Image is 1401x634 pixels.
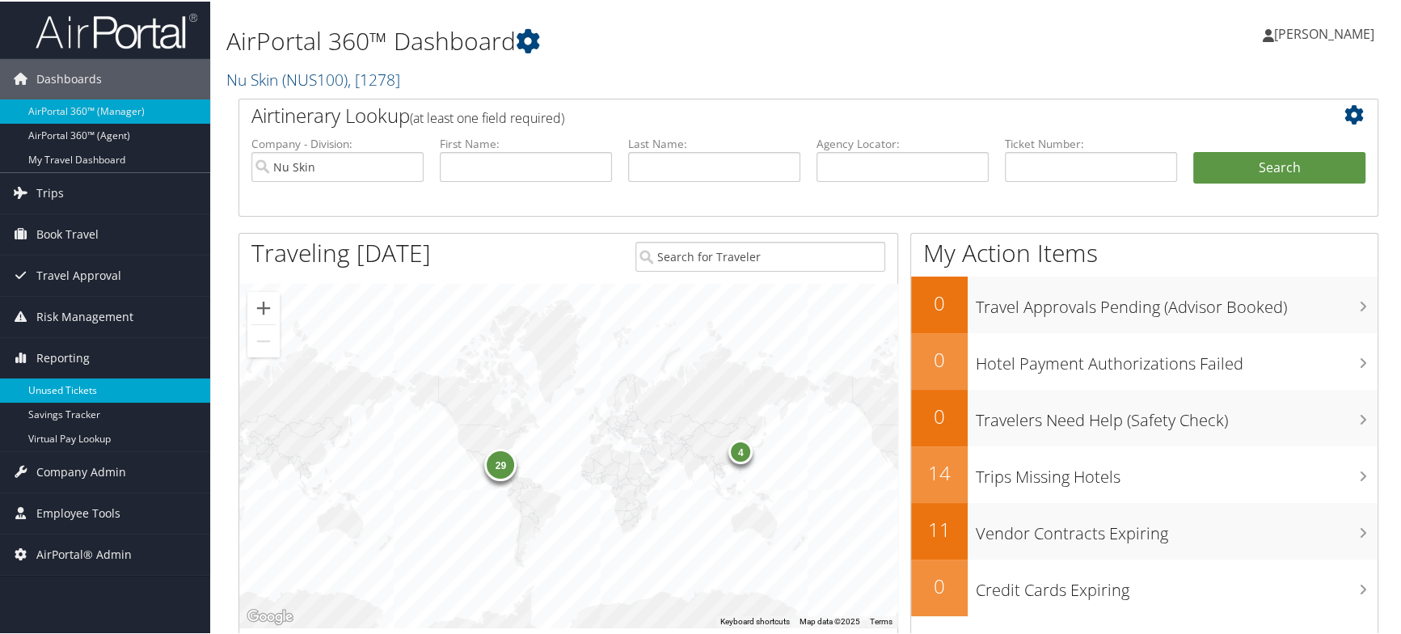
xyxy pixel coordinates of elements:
div: 4 [728,438,753,463]
h2: Airtinerary Lookup [251,100,1271,128]
img: Google [243,605,297,626]
span: Trips [36,171,64,212]
span: [PERSON_NAME] [1274,23,1374,41]
h3: Travelers Need Help (Safety Check) [976,399,1378,430]
a: Nu Skin [226,67,400,89]
h3: Trips Missing Hotels [976,456,1378,487]
span: , [ 1278 ] [348,67,400,89]
span: Dashboards [36,57,102,98]
img: airportal-logo.png [36,11,197,49]
a: Terms (opens in new tab) [870,615,893,624]
a: 0Hotel Payment Authorizations Failed [911,332,1378,388]
span: Travel Approval [36,254,121,294]
button: Search [1193,150,1365,183]
a: 11Vendor Contracts Expiring [911,501,1378,558]
a: 14Trips Missing Hotels [911,445,1378,501]
a: Open this area in Google Maps (opens a new window) [243,605,297,626]
h1: Traveling [DATE] [251,235,431,268]
h1: My Action Items [911,235,1378,268]
button: Zoom out [247,323,280,356]
label: Agency Locator: [817,134,989,150]
span: Reporting [36,336,90,377]
label: Ticket Number: [1005,134,1177,150]
h2: 0 [911,344,968,372]
label: Last Name: [628,134,800,150]
span: Book Travel [36,213,99,253]
span: Company Admin [36,450,126,491]
h1: AirPortal 360™ Dashboard [226,23,1002,57]
button: Keyboard shortcuts [720,615,790,626]
span: ( NUS100 ) [282,67,348,89]
span: AirPortal® Admin [36,533,132,573]
h3: Credit Cards Expiring [976,569,1378,600]
a: 0Credit Cards Expiring [911,558,1378,615]
a: 0Travelers Need Help (Safety Check) [911,388,1378,445]
h3: Hotel Payment Authorizations Failed [976,343,1378,374]
div: 29 [485,447,517,480]
span: Employee Tools [36,492,120,532]
button: Zoom in [247,290,280,323]
a: 0Travel Approvals Pending (Advisor Booked) [911,275,1378,332]
h3: Vendor Contracts Expiring [976,513,1378,543]
label: First Name: [440,134,612,150]
a: [PERSON_NAME] [1263,8,1390,57]
input: Search for Traveler [635,240,885,270]
label: Company - Division: [251,134,424,150]
h2: 14 [911,458,968,485]
span: (at least one field required) [410,108,564,125]
span: Map data ©2025 [800,615,860,624]
h2: 0 [911,401,968,429]
h3: Travel Approvals Pending (Advisor Booked) [976,286,1378,317]
h2: 0 [911,288,968,315]
span: Risk Management [36,295,133,336]
h2: 0 [911,571,968,598]
h2: 11 [911,514,968,542]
